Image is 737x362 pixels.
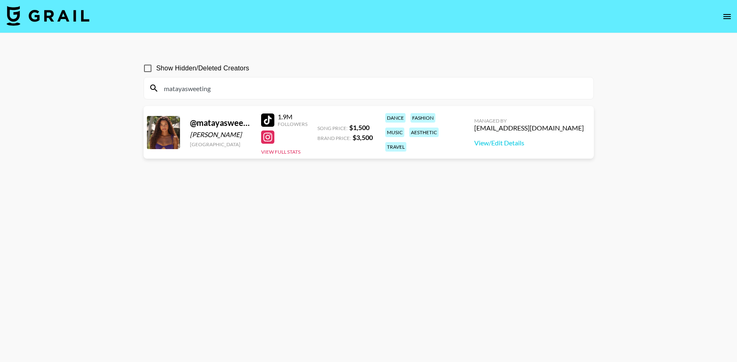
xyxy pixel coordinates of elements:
[278,113,307,121] div: 1.9M
[190,118,251,128] div: @ matayasweeting
[317,125,348,131] span: Song Price:
[474,124,584,132] div: [EMAIL_ADDRESS][DOMAIN_NAME]
[190,130,251,139] div: [PERSON_NAME]
[719,8,735,25] button: open drawer
[159,82,588,95] input: Search by User Name
[385,128,404,137] div: music
[317,135,351,141] span: Brand Price:
[385,113,406,123] div: dance
[156,63,250,73] span: Show Hidden/Deleted Creators
[474,139,584,147] a: View/Edit Details
[411,113,435,123] div: fashion
[409,128,439,137] div: aesthetic
[474,118,584,124] div: Managed By
[261,149,300,155] button: View Full Stats
[349,123,370,131] strong: $ 1,500
[7,6,89,26] img: Grail Talent
[353,133,373,141] strong: $ 3,500
[385,142,406,152] div: travel
[278,121,307,127] div: Followers
[190,141,251,147] div: [GEOGRAPHIC_DATA]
